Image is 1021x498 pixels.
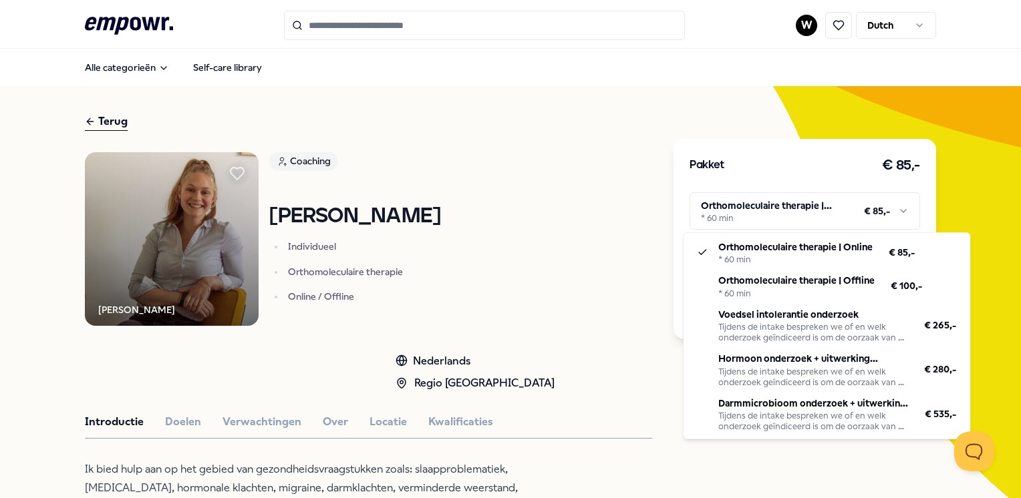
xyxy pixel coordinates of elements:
span: € 535,- [925,407,956,421]
p: Voedsel intolerantie onderzoek [718,307,908,322]
div: Tijdens de intake bespreken we of en welk onderzoek geïndiceerd is om de oorzaak van de klachten ... [718,411,909,432]
p: Orthomoleculaire therapie | Online [718,240,873,254]
div: * 60 min [718,288,875,299]
div: * 60 min [718,254,873,265]
span: € 100,- [891,278,922,293]
div: Tijdens de intake bespreken we of en welk onderzoek geïndiceerd is om de oorzaak van de klachten ... [718,322,908,343]
p: Orthomoleculaire therapie | Offline [718,273,875,288]
span: € 265,- [924,318,956,332]
span: € 85,- [889,245,915,260]
span: € 280,- [924,362,956,377]
p: Darmmicrobioom onderzoek + uitwerking behandelplan [718,396,909,411]
div: Tijdens de intake bespreken we of en welk onderzoek geïndiceerd is om de oorzaak van de klachten ... [718,366,908,388]
p: Hormoon onderzoek + uitwerking behandelplan [718,351,908,366]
